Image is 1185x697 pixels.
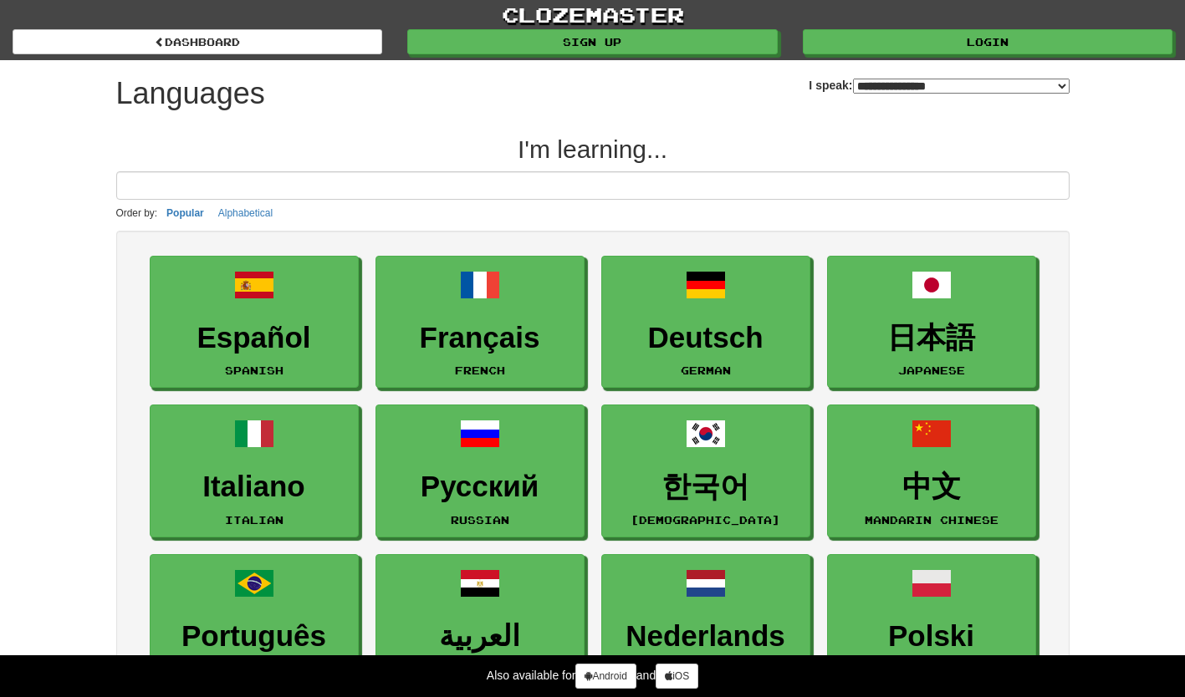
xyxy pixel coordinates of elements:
[610,620,801,653] h3: Nederlands
[225,514,283,526] small: Italian
[601,404,810,537] a: 한국어[DEMOGRAPHIC_DATA]
[385,471,575,503] h3: Русский
[375,554,585,687] a: العربيةArabic
[213,204,278,222] button: Alphabetical
[610,322,801,354] h3: Deutsch
[116,207,158,219] small: Order by:
[898,364,965,376] small: Japanese
[150,404,359,537] a: ItalianoItalian
[375,404,585,537] a: РусскийRussian
[385,620,575,653] h3: العربية
[601,554,810,687] a: NederlandsDutch
[827,256,1036,389] a: 日本語Japanese
[575,664,636,689] a: Android
[610,471,801,503] h3: 한국어
[681,364,731,376] small: German
[853,79,1070,94] select: I speak:
[375,256,585,389] a: FrançaisFrench
[809,77,1069,94] label: I speak:
[836,620,1027,653] h3: Polski
[150,554,359,687] a: PortuguêsPortuguese
[150,256,359,389] a: EspañolSpanish
[159,471,350,503] h3: Italiano
[455,364,505,376] small: French
[451,514,509,526] small: Russian
[159,322,350,354] h3: Español
[865,514,999,526] small: Mandarin Chinese
[631,514,780,526] small: [DEMOGRAPHIC_DATA]
[116,77,265,110] h1: Languages
[827,554,1036,687] a: PolskiPolish
[225,364,283,376] small: Spanish
[385,322,575,354] h3: Français
[601,256,810,389] a: DeutschGerman
[827,404,1036,537] a: 中文Mandarin Chinese
[836,322,1027,354] h3: 日本語
[407,29,777,54] a: Sign up
[836,471,1027,503] h3: 中文
[803,29,1172,54] a: Login
[161,204,209,222] button: Popular
[13,29,382,54] a: dashboard
[159,620,350,653] h3: Português
[656,664,698,689] a: iOS
[116,135,1070,163] h2: I'm learning...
